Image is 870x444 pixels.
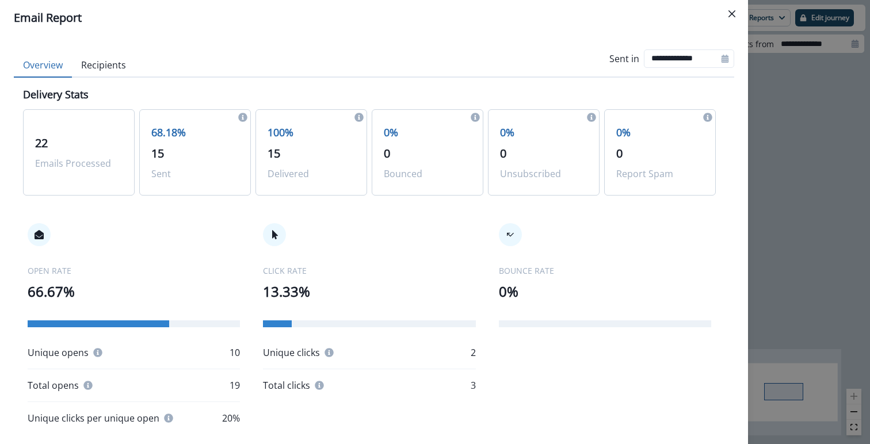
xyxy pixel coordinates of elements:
[268,125,355,140] p: 100%
[14,9,734,26] div: Email Report
[609,52,639,66] p: Sent in
[268,167,355,181] p: Delivered
[28,346,89,359] p: Unique opens
[500,146,506,161] span: 0
[72,53,135,78] button: Recipients
[222,411,240,425] p: 20%
[28,281,240,302] p: 66.67%
[723,5,741,23] button: Close
[384,146,390,161] span: 0
[263,346,320,359] p: Unique clicks
[500,167,587,181] p: Unsubscribed
[263,378,310,392] p: Total clicks
[500,125,587,140] p: 0%
[28,265,240,277] p: OPEN RATE
[471,378,476,392] p: 3
[384,125,471,140] p: 0%
[499,281,711,302] p: 0%
[230,378,240,392] p: 19
[23,87,89,102] p: Delivery Stats
[14,53,72,78] button: Overview
[616,125,704,140] p: 0%
[616,167,704,181] p: Report Spam
[28,411,159,425] p: Unique clicks per unique open
[263,281,475,302] p: 13.33%
[35,156,123,170] p: Emails Processed
[151,146,164,161] span: 15
[28,378,79,392] p: Total opens
[151,167,239,181] p: Sent
[230,346,240,359] p: 10
[384,167,471,181] p: Bounced
[35,135,48,151] span: 22
[471,346,476,359] p: 2
[263,265,475,277] p: CLICK RATE
[268,146,280,161] span: 15
[616,146,623,161] span: 0
[151,125,239,140] p: 68.18%
[499,265,711,277] p: BOUNCE RATE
